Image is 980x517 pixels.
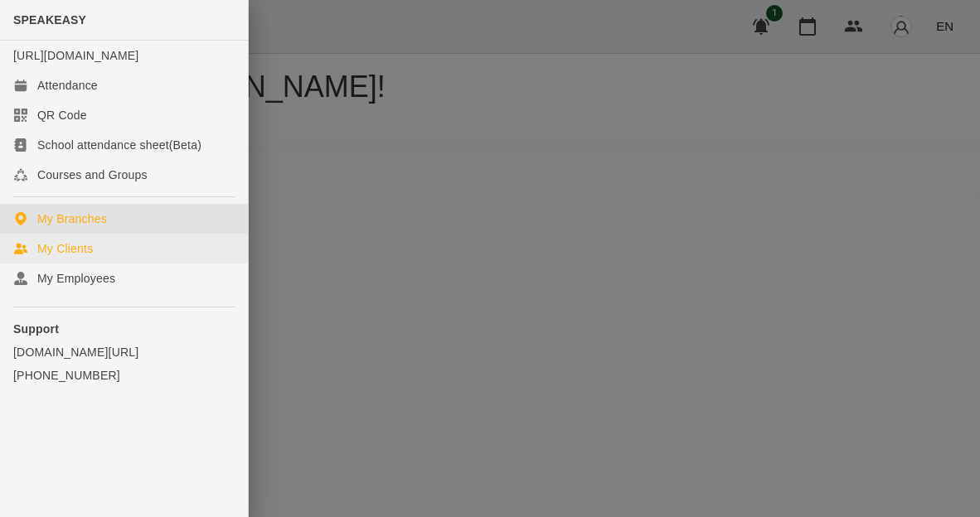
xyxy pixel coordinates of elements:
span: SPEAKEASY [13,13,86,27]
div: QR Code [37,107,87,123]
div: My Branches [37,210,107,227]
div: My Clients [37,240,93,257]
div: My Employees [37,270,115,287]
p: Support [13,321,235,337]
div: Courses and Groups [37,167,148,183]
a: [URL][DOMAIN_NAME] [13,49,138,62]
a: [DOMAIN_NAME][URL] [13,344,235,360]
div: Attendance [37,77,98,94]
div: School attendance sheet(Beta) [37,137,201,153]
a: [PHONE_NUMBER] [13,367,235,384]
